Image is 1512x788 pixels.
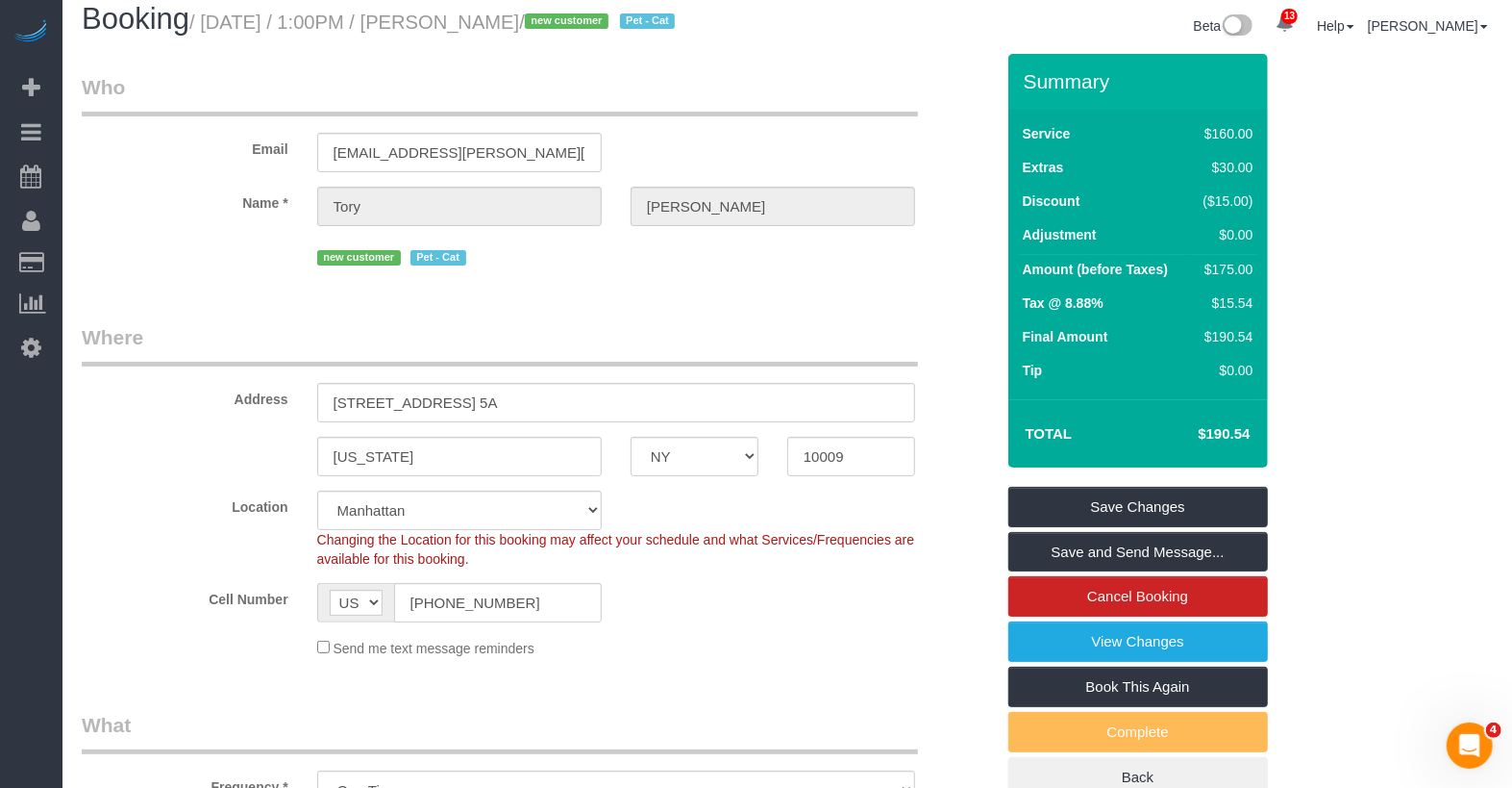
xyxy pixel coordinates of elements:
img: New interface [1221,14,1252,39]
input: Email [317,133,602,172]
label: Discount [1023,191,1080,211]
a: Beta [1194,18,1253,34]
input: Cell Number [394,583,602,623]
span: Changing the Location for this booking may affect your schedule and what Services/Frequencies are... [317,532,915,567]
label: Address [67,383,303,409]
span: Pet - Cat [410,250,466,266]
h4: $190.54 [1140,426,1250,443]
strong: Total [1026,425,1073,442]
div: $160.00 [1196,124,1253,143]
div: $0.00 [1196,361,1253,380]
label: Cell Number [67,583,303,609]
a: View Changes [1008,622,1268,662]
label: Tip [1023,361,1043,380]
span: new customer [317,250,401,266]
span: Pet - Cat [620,13,676,29]
h3: Summary [1024,70,1258,92]
a: 13 [1266,3,1303,45]
label: Final Amount [1023,327,1108,346]
label: Name * [67,187,303,213]
a: [PERSON_NAME] [1368,18,1488,34]
label: Email [67,133,303,159]
div: $30.00 [1196,158,1253,177]
a: Help [1317,18,1354,34]
span: 13 [1281,9,1298,24]
label: Adjustment [1023,225,1097,244]
span: Send me text message reminders [334,641,534,656]
input: First Name [317,187,602,226]
small: / [DATE] / 1:00PM / [PERSON_NAME] [189,12,681,33]
input: Zip Code [787,437,915,476]
label: Location [67,491,303,517]
a: Cancel Booking [1008,576,1268,617]
label: Amount (before Taxes) [1023,260,1168,279]
input: Last Name [631,187,915,226]
span: / [519,12,681,33]
span: 4 [1486,723,1501,738]
legend: Who [82,73,918,116]
div: ($15.00) [1196,191,1253,211]
legend: What [82,711,918,754]
div: $190.54 [1196,327,1253,346]
input: City [317,437,602,476]
a: Book This Again [1008,667,1268,707]
img: Automaid Logo [12,19,50,46]
span: Booking [82,2,189,36]
label: Service [1023,124,1071,143]
label: Extras [1023,158,1064,177]
div: $175.00 [1196,260,1253,279]
div: $15.54 [1196,293,1253,313]
a: Save Changes [1008,487,1268,527]
legend: Where [82,323,918,367]
div: $0.00 [1196,225,1253,244]
span: new customer [525,13,608,29]
iframe: Intercom live chat [1447,723,1493,769]
a: Save and Send Message... [1008,532,1268,572]
label: Tax @ 8.88% [1023,293,1103,313]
